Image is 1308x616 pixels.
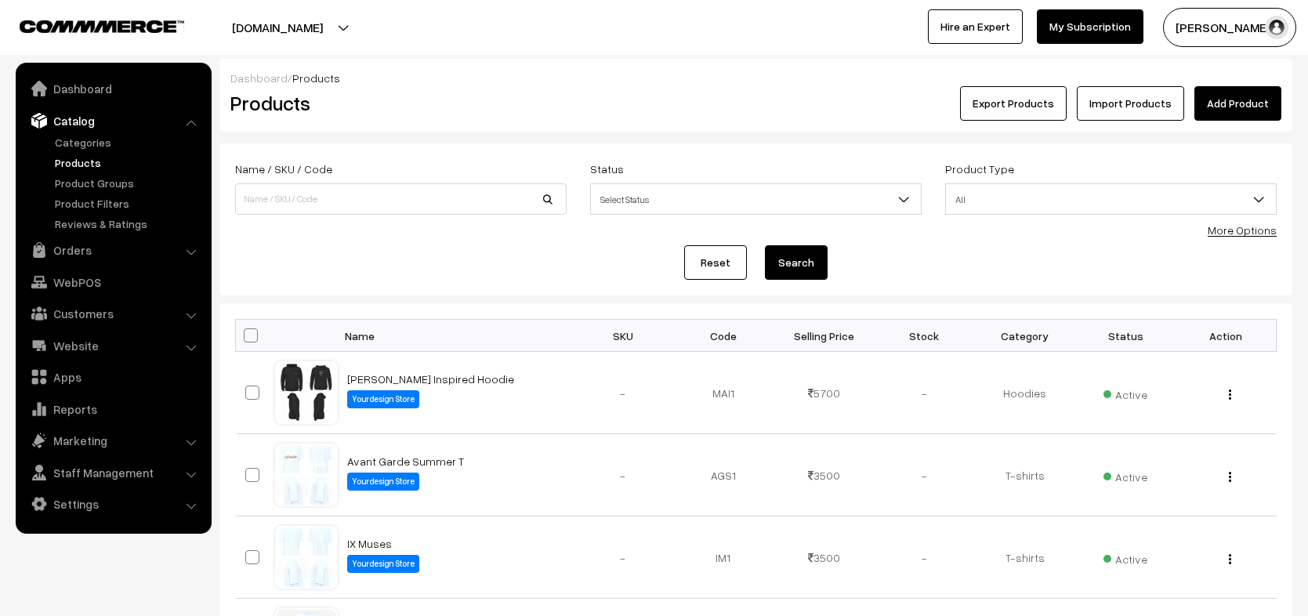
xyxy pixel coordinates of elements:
[1208,223,1277,237] a: More Options
[20,268,206,296] a: WebPOS
[1103,547,1147,567] span: Active
[591,186,921,213] span: Select Status
[338,320,573,352] th: Name
[684,245,747,280] a: Reset
[347,473,419,491] label: Yourdesign Store
[1037,9,1143,44] a: My Subscription
[347,390,419,408] label: Yourdesign Store
[20,426,206,455] a: Marketing
[177,8,378,47] button: [DOMAIN_NAME]
[20,20,184,32] img: COMMMERCE
[928,9,1023,44] a: Hire an Expert
[945,183,1277,215] span: All
[1194,86,1281,121] a: Add Product
[51,216,206,232] a: Reviews & Ratings
[292,71,340,85] span: Products
[235,161,332,177] label: Name / SKU / Code
[673,320,774,352] th: Code
[51,175,206,191] a: Product Groups
[235,183,567,215] input: Name / SKU / Code
[1103,382,1147,403] span: Active
[20,363,206,391] a: Apps
[573,516,673,599] td: -
[573,320,673,352] th: SKU
[960,86,1067,121] button: Export Products
[1075,320,1176,352] th: Status
[774,516,874,599] td: 3500
[1265,16,1288,39] img: user
[673,516,774,599] td: IM1
[347,455,464,468] a: Avant Garde Summer T
[673,434,774,516] td: AGS1
[1163,8,1296,47] button: [PERSON_NAME]
[51,195,206,212] a: Product Filters
[20,74,206,103] a: Dashboard
[874,352,974,434] td: -
[1229,472,1231,482] img: Menu
[347,537,392,550] a: IX Muses
[230,91,565,115] h2: Products
[20,332,206,360] a: Website
[347,372,514,386] a: [PERSON_NAME] Inspired Hoodie
[874,434,974,516] td: -
[590,183,922,215] span: Select Status
[946,186,1276,213] span: All
[573,352,673,434] td: -
[975,320,1075,352] th: Category
[230,70,1281,86] div: /
[975,352,1075,434] td: Hoodies
[1103,465,1147,485] span: Active
[573,434,673,516] td: -
[590,161,624,177] label: Status
[774,434,874,516] td: 3500
[874,320,974,352] th: Stock
[20,299,206,328] a: Customers
[20,107,206,135] a: Catalog
[945,161,1014,177] label: Product Type
[874,516,974,599] td: -
[230,71,288,85] a: Dashboard
[51,154,206,171] a: Products
[673,352,774,434] td: MAI1
[20,395,206,423] a: Reports
[1229,554,1231,564] img: Menu
[975,516,1075,599] td: T-shirts
[1176,320,1276,352] th: Action
[975,434,1075,516] td: T-shirts
[20,16,157,34] a: COMMMERCE
[765,245,828,280] button: Search
[347,555,419,573] label: Yourdesign Store
[774,320,874,352] th: Selling Price
[20,236,206,264] a: Orders
[1229,390,1231,400] img: Menu
[774,352,874,434] td: 5700
[51,134,206,150] a: Categories
[20,458,206,487] a: Staff Management
[1077,86,1184,121] a: Import Products
[20,490,206,518] a: Settings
